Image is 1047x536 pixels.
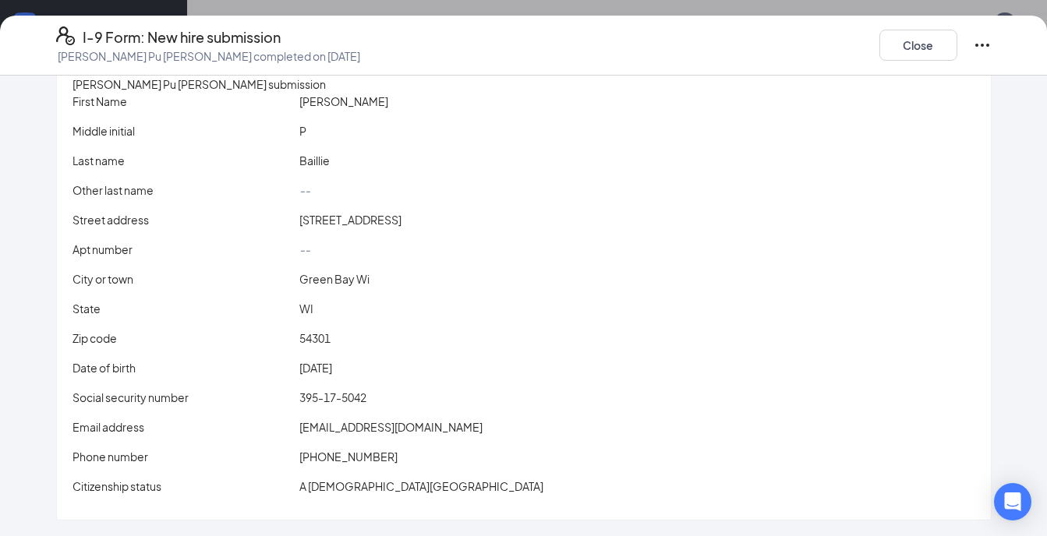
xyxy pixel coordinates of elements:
span: -- [299,242,310,256]
span: WI [299,301,313,316]
span: [DATE] [299,361,332,375]
span: Baillie [299,153,330,167]
p: Social security number [73,389,294,406]
span: -- [299,183,310,197]
svg: FormI9EVerifyIcon [56,26,75,45]
p: Middle initial [73,122,294,139]
p: Zip code [73,330,294,347]
p: First Name [73,93,294,110]
button: Close [879,30,957,61]
span: [PERSON_NAME] [299,94,388,108]
span: [EMAIL_ADDRESS][DOMAIN_NAME] [299,420,483,434]
p: Date of birth [73,359,294,376]
span: 395-17-5042 [299,390,366,404]
span: Green Bay Wi [299,272,370,286]
span: [STREET_ADDRESS] [299,213,401,227]
p: State [73,300,294,317]
p: Last name [73,152,294,169]
p: Phone number [73,448,294,465]
p: City or town [73,270,294,287]
span: 54301 [299,331,331,345]
span: P [299,124,306,138]
span: [PHONE_NUMBER] [299,450,398,464]
p: [PERSON_NAME] Pu [PERSON_NAME] completed on [DATE] [58,48,360,64]
p: Email address [73,418,294,436]
span: A [DEMOGRAPHIC_DATA][GEOGRAPHIC_DATA] [299,479,543,493]
svg: Ellipses [973,36,992,55]
div: Open Intercom Messenger [994,483,1031,520]
p: Citizenship status [73,478,294,495]
p: Street address [73,211,294,228]
p: Other last name [73,182,294,199]
p: Apt number [73,241,294,258]
span: [PERSON_NAME] Pu [PERSON_NAME] submission [73,77,326,91]
h4: I-9 Form: New hire submission [83,26,281,48]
